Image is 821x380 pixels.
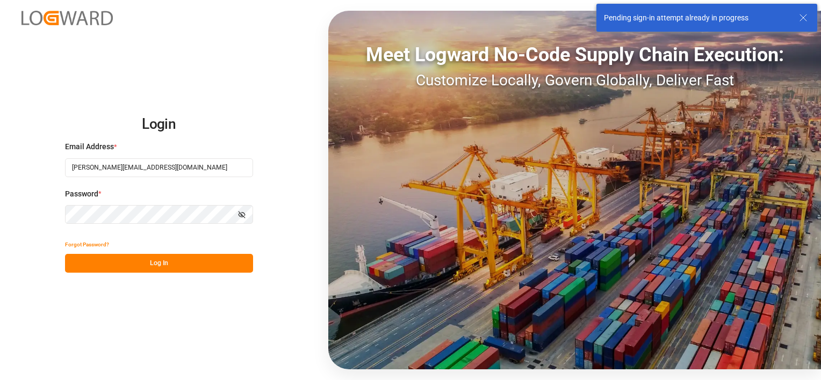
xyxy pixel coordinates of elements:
img: Logward_new_orange.png [21,11,113,25]
div: Pending sign-in attempt already in progress [604,12,789,24]
button: Log In [65,254,253,273]
input: Enter your email [65,158,253,177]
span: Password [65,188,98,200]
div: Customize Locally, Govern Globally, Deliver Fast [328,69,821,92]
span: Email Address [65,141,114,152]
button: Forgot Password? [65,235,109,254]
div: Meet Logward No-Code Supply Chain Execution: [328,40,821,69]
h2: Login [65,107,253,142]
